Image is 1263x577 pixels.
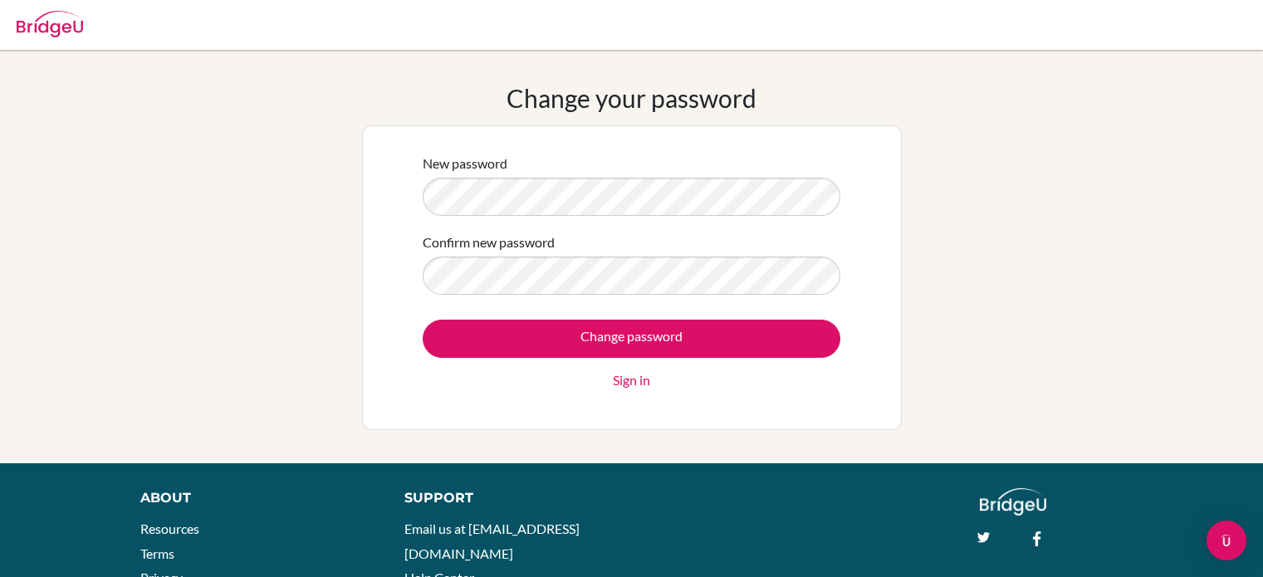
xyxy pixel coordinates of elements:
[17,11,83,37] img: Bridge-U
[404,521,580,561] a: Email us at [EMAIL_ADDRESS][DOMAIN_NAME]
[507,83,756,113] h1: Change your password
[423,154,507,174] label: New password
[613,370,650,390] a: Sign in
[140,545,174,561] a: Terms
[140,521,199,536] a: Resources
[140,488,367,508] div: About
[1207,521,1246,560] div: Open Intercom Messenger
[980,488,1047,516] img: logo_white@2x-f4f0deed5e89b7ecb1c2cc34c3e3d731f90f0f143d5ea2071677605dd97b5244.png
[423,232,555,252] label: Confirm new password
[404,488,614,508] div: Support
[423,320,840,358] input: Change password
